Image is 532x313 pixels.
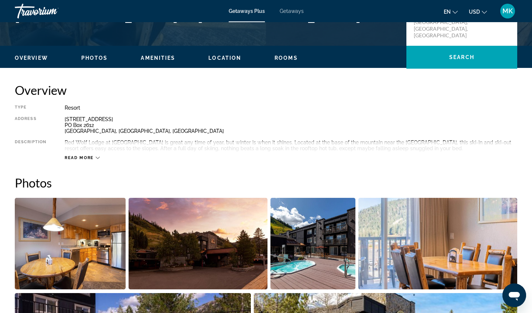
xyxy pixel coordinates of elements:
[15,1,89,21] a: Travorium
[469,9,480,15] span: USD
[208,55,241,61] button: Location
[15,175,517,190] h2: Photos
[65,155,94,160] span: Read more
[141,55,175,61] button: Amenities
[65,140,517,151] div: Red Wolf Lodge at [GEOGRAPHIC_DATA] is great any time of year, but winter is when it shines. Loca...
[469,6,487,17] button: Change currency
[406,46,517,69] button: Search
[498,3,517,19] button: User Menu
[81,55,108,61] button: Photos
[358,197,517,290] button: Open full-screen image slider
[15,140,46,151] div: Description
[15,116,46,134] div: Address
[280,8,304,14] a: Getaways
[65,116,517,134] div: [STREET_ADDRESS] PO Box 2612 [GEOGRAPHIC_DATA], [GEOGRAPHIC_DATA], [GEOGRAPHIC_DATA]
[129,197,267,290] button: Open full-screen image slider
[414,6,473,39] p: [STREET_ADDRESS] PO Box 2612 [GEOGRAPHIC_DATA], [GEOGRAPHIC_DATA], [GEOGRAPHIC_DATA]
[229,8,265,14] a: Getaways Plus
[502,7,513,15] span: MK
[15,83,517,97] h2: Overview
[444,9,451,15] span: en
[65,105,517,111] div: Resort
[274,55,298,61] button: Rooms
[15,105,46,111] div: Type
[502,283,526,307] iframe: Кнопка запуска окна обмена сообщениями
[15,55,48,61] button: Overview
[15,197,126,290] button: Open full-screen image slider
[444,6,458,17] button: Change language
[270,197,355,290] button: Open full-screen image slider
[65,155,100,161] button: Read more
[449,54,474,60] span: Search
